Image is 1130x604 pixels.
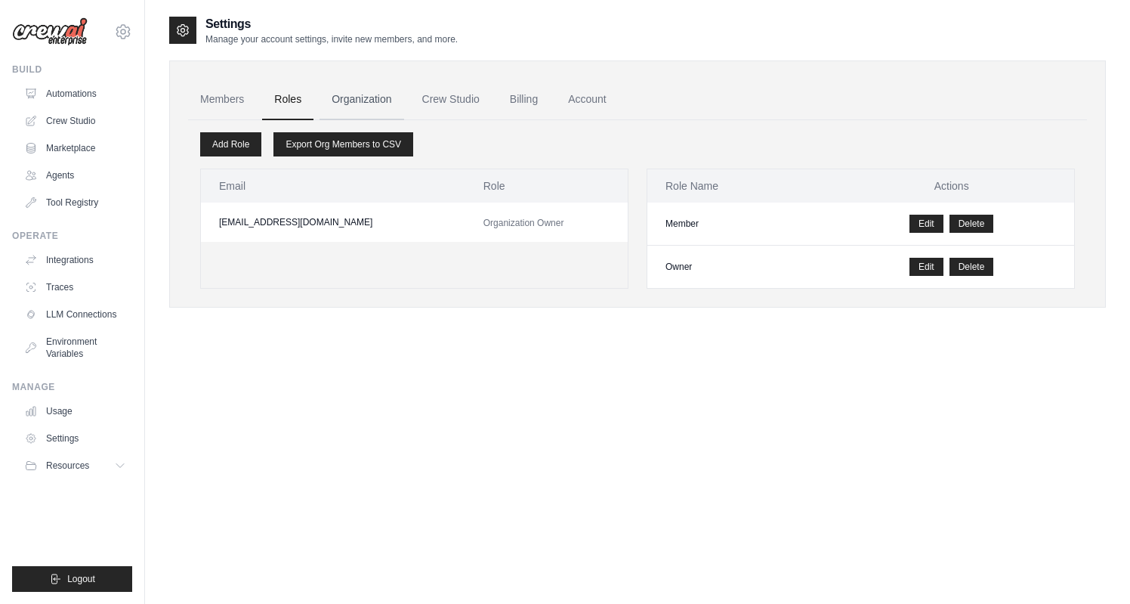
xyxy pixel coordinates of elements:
th: Email [201,169,465,203]
a: Automations [18,82,132,106]
th: Role [465,169,628,203]
button: Delete [949,258,994,276]
a: Usage [18,399,132,423]
td: [EMAIL_ADDRESS][DOMAIN_NAME] [201,203,465,242]
a: Billing [498,79,550,120]
span: Logout [67,573,95,585]
div: Manage [12,381,132,393]
a: Settings [18,426,132,451]
a: Crew Studio [18,109,132,133]
h2: Settings [205,15,458,33]
div: Build [12,63,132,76]
a: Crew Studio [410,79,492,120]
a: Edit [909,215,943,233]
a: Tool Registry [18,190,132,215]
a: Members [188,79,256,120]
img: Logo [12,17,88,46]
td: Member [647,203,829,246]
button: Delete [949,215,994,233]
button: Resources [18,454,132,478]
th: Actions [829,169,1074,203]
a: Edit [909,258,943,276]
span: Resources [46,460,89,472]
a: LLM Connections [18,302,132,327]
span: Organization Owner [483,218,564,228]
a: Add Role [200,132,261,156]
a: Agents [18,163,132,187]
a: Marketplace [18,136,132,160]
a: Traces [18,275,132,299]
a: Environment Variables [18,330,132,366]
p: Manage your account settings, invite new members, and more. [205,33,458,45]
a: Account [556,79,619,120]
a: Organization [320,79,403,120]
a: Export Org Members to CSV [273,132,413,156]
td: Owner [647,246,829,289]
a: Roles [262,79,313,120]
th: Role Name [647,169,829,203]
div: Operate [12,230,132,242]
button: Logout [12,566,132,592]
a: Integrations [18,248,132,272]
